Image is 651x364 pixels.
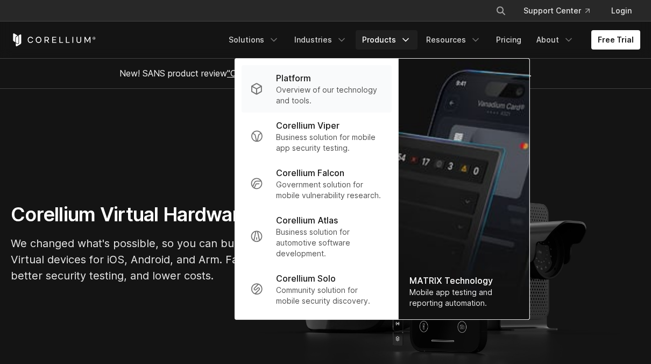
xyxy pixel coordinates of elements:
a: Industries [288,30,353,50]
div: Navigation Menu [222,30,640,50]
p: Business solution for automotive software development. [276,227,383,259]
a: Corellium Home [11,33,96,46]
p: Corellium Falcon [276,166,344,179]
a: Products [356,30,418,50]
a: Corellium Falcon Government solution for mobile vulnerability research. [242,160,392,207]
img: Matrix_WebNav_1x [399,59,529,319]
p: We changed what's possible, so you can build what's next. Virtual devices for iOS, Android, and A... [11,235,334,284]
p: Community solution for mobile security discovery. [276,285,383,306]
p: Corellium Solo [276,272,336,285]
a: Pricing [490,30,528,50]
a: Corellium Solo Community solution for mobile security discovery. [242,265,392,313]
p: Corellium Atlas [276,214,338,227]
button: Search [491,1,511,20]
a: Login [603,1,640,20]
a: "Collaborative Mobile App Security Development and Analysis" [227,68,475,79]
span: New! SANS product review now available. [119,68,532,79]
a: Platform Overview of our technology and tools. [242,65,392,113]
p: Overview of our technology and tools. [276,85,383,106]
div: Mobile app testing and reporting automation. [409,287,519,309]
a: Corellium Viper Business solution for mobile app security testing. [242,113,392,160]
a: Free Trial [591,30,640,50]
p: Corellium Viper [276,119,339,132]
a: Corellium Atlas Business solution for automotive software development. [242,207,392,265]
p: Platform [276,72,311,85]
p: Government solution for mobile vulnerability research. [276,179,383,201]
a: Support Center [515,1,598,20]
a: MATRIX Technology Mobile app testing and reporting automation. [399,59,529,319]
p: Business solution for mobile app security testing. [276,132,383,153]
div: Navigation Menu [483,1,640,20]
a: Resources [420,30,487,50]
a: About [530,30,581,50]
div: MATRIX Technology [409,274,519,287]
a: Solutions [222,30,286,50]
h1: Corellium Virtual Hardware [11,202,334,227]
